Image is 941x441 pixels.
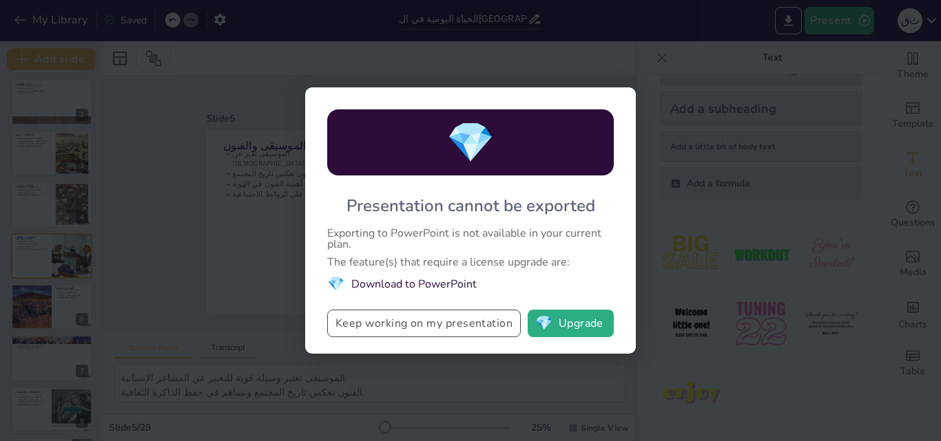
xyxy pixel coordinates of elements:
[327,257,614,268] div: The feature(s) that require a license upgrade are:
[327,275,344,293] span: diamond
[347,195,595,217] div: Presentation cannot be exported
[535,316,552,330] span: diamond
[528,310,614,337] button: diamondUpgrade
[327,275,614,293] li: Download to PowerPoint
[446,116,495,169] span: diamond
[327,310,521,337] button: Keep working on my presentation
[327,228,614,250] div: Exporting to PowerPoint is not available in your current plan.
